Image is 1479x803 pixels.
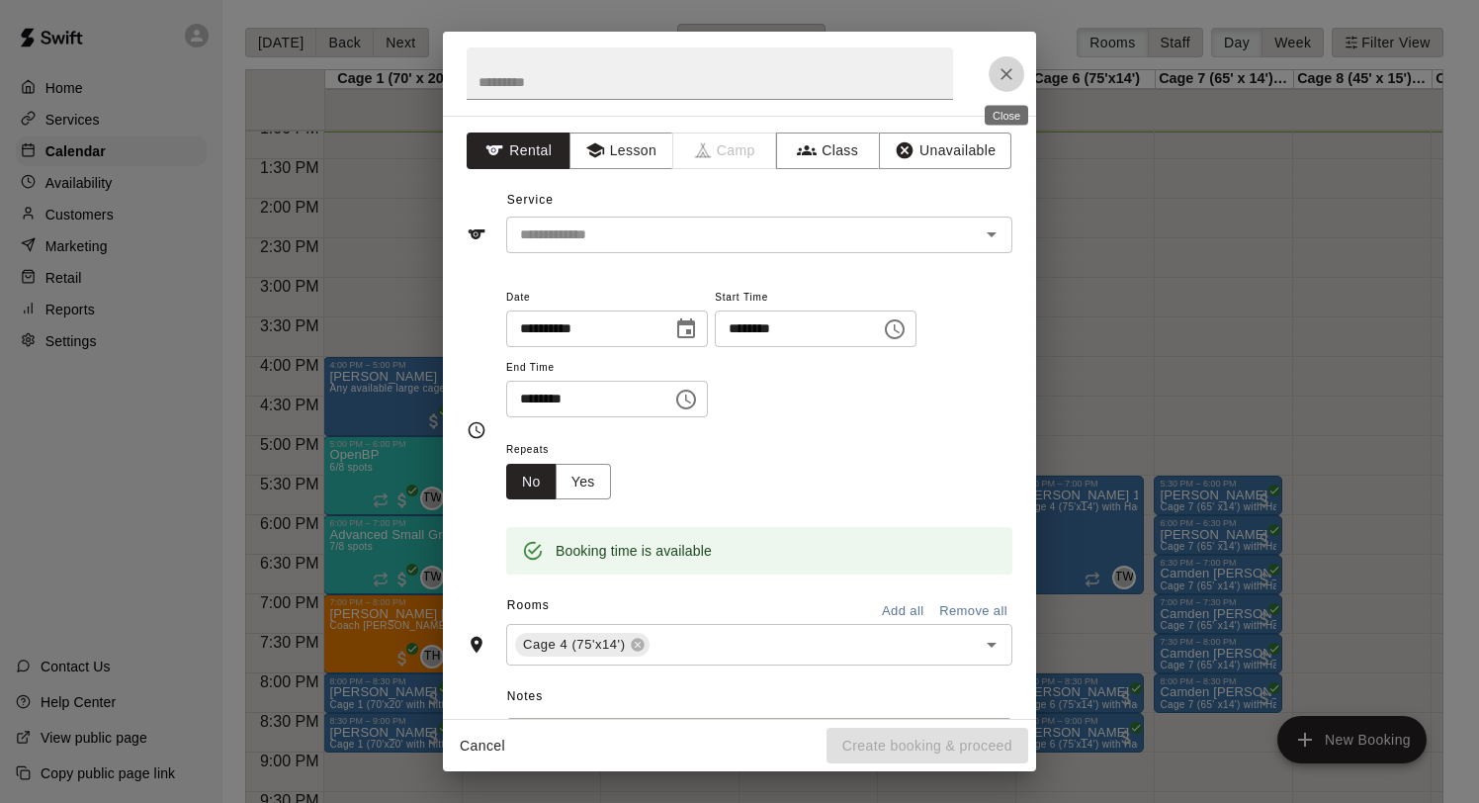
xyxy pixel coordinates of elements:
[978,221,1005,248] button: Open
[666,380,706,419] button: Choose time, selected time is 3:00 PM
[776,133,880,169] button: Class
[507,681,1012,713] span: Notes
[507,598,550,612] span: Rooms
[506,464,611,500] div: outlined button group
[506,355,708,382] span: End Time
[467,224,486,244] svg: Service
[515,633,650,657] div: Cage 4 (75'x14')
[934,596,1012,627] button: Remove all
[871,596,934,627] button: Add all
[556,533,712,569] div: Booking time is available
[515,635,634,655] span: Cage 4 (75'x14')
[666,310,706,349] button: Choose date, selected date is Aug 21, 2025
[451,728,514,764] button: Cancel
[989,56,1024,92] button: Close
[506,437,627,464] span: Repeats
[507,193,554,207] span: Service
[556,464,611,500] button: Yes
[467,133,570,169] button: Rental
[467,420,486,440] svg: Timing
[879,133,1011,169] button: Unavailable
[715,285,916,312] span: Start Time
[506,464,557,500] button: No
[673,133,777,169] span: Camps can only be created in the Services page
[569,133,673,169] button: Lesson
[506,285,708,312] span: Date
[467,635,486,655] svg: Rooms
[978,631,1005,659] button: Open
[985,106,1028,126] div: Close
[875,310,914,349] button: Choose time, selected time is 2:30 PM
